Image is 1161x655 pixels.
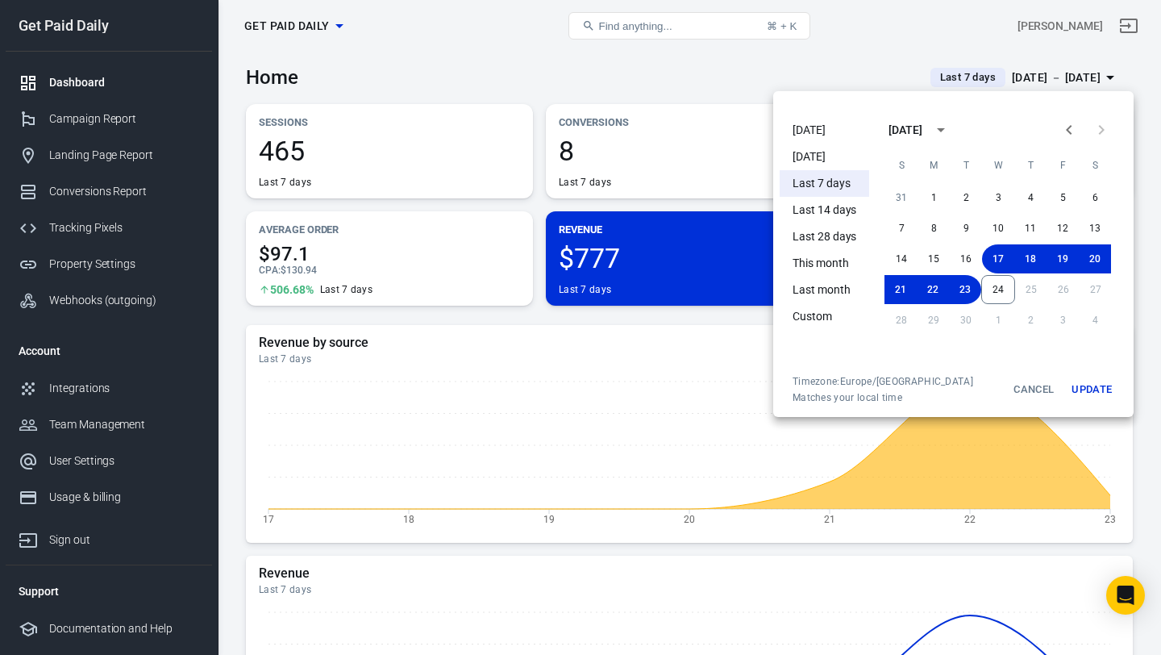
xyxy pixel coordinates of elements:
[1016,149,1045,181] span: Thursday
[780,197,869,223] li: Last 14 days
[919,149,948,181] span: Monday
[950,183,982,212] button: 2
[951,149,980,181] span: Tuesday
[780,117,869,144] li: [DATE]
[950,244,982,273] button: 16
[1080,149,1109,181] span: Saturday
[793,375,973,388] div: Timezone: Europe/[GEOGRAPHIC_DATA]
[1047,244,1079,273] button: 19
[1079,244,1111,273] button: 20
[780,223,869,250] li: Last 28 days
[927,116,955,144] button: calendar view is open, switch to year view
[949,275,981,304] button: 23
[793,391,973,404] span: Matches your local time
[884,275,917,304] button: 21
[780,250,869,277] li: This month
[982,183,1014,212] button: 3
[917,275,949,304] button: 22
[780,170,869,197] li: Last 7 days
[1079,183,1111,212] button: 6
[981,275,1015,304] button: 24
[780,144,869,170] li: [DATE]
[1106,576,1145,615] div: Open Intercom Messenger
[984,149,1013,181] span: Wednesday
[780,277,869,303] li: Last month
[1014,244,1047,273] button: 18
[885,244,918,273] button: 14
[982,244,1014,273] button: 17
[780,303,869,330] li: Custom
[1066,375,1117,404] button: Update
[1047,214,1079,243] button: 12
[982,214,1014,243] button: 10
[1053,114,1085,146] button: Previous month
[887,149,916,181] span: Sunday
[888,122,922,139] div: [DATE]
[1008,375,1059,404] button: Cancel
[918,244,950,273] button: 15
[1048,149,1077,181] span: Friday
[918,214,950,243] button: 8
[918,183,950,212] button: 1
[1079,214,1111,243] button: 13
[1014,183,1047,212] button: 4
[950,214,982,243] button: 9
[885,183,918,212] button: 31
[1014,214,1047,243] button: 11
[885,214,918,243] button: 7
[1047,183,1079,212] button: 5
